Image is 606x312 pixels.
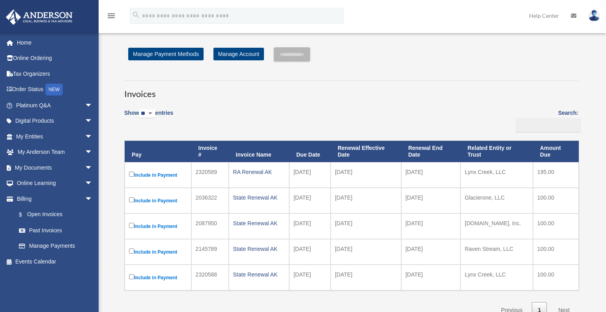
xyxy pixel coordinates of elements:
input: Include in Payment [129,172,134,177]
a: Manage Payment Methods [128,48,204,60]
th: Renewal Effective Date: activate to sort column ascending [331,141,401,162]
span: arrow_drop_down [85,129,101,145]
td: 2087950 [191,213,229,239]
th: Due Date: activate to sort column ascending [289,141,331,162]
td: [DATE] [401,265,460,290]
td: Lynx Creek, LLC [460,162,533,188]
td: 100.00 [533,213,579,239]
th: Pay: activate to sort column descending [125,141,191,162]
label: Include in Payment [129,196,187,206]
th: Related Entity or Trust: activate to sort column ascending [460,141,533,162]
td: 100.00 [533,188,579,213]
label: Include in Payment [129,221,187,231]
th: Renewal End Date: activate to sort column ascending [401,141,460,162]
input: Search: [515,118,581,133]
td: [DATE] [401,162,460,188]
a: Manage Payments [11,238,101,254]
td: [DATE] [289,213,331,239]
input: Include in Payment [129,274,134,279]
div: State Renewal AK [233,192,285,203]
span: $ [23,210,27,220]
th: Invoice #: activate to sort column ascending [191,141,229,162]
label: Search: [512,108,578,133]
th: Invoice Name: activate to sort column ascending [229,141,289,162]
td: [DATE] [331,239,401,265]
label: Include in Payment [129,273,187,282]
a: My Entitiesarrow_drop_down [6,129,105,144]
input: Include in Payment [129,197,134,202]
td: Raven Stream, LLC [460,239,533,265]
a: My Anderson Teamarrow_drop_down [6,144,105,160]
td: 100.00 [533,239,579,265]
div: State Renewal AK [233,218,285,229]
label: Include in Payment [129,247,187,257]
span: arrow_drop_down [85,97,101,114]
span: arrow_drop_down [85,113,101,129]
a: Manage Account [213,48,264,60]
span: arrow_drop_down [85,160,101,176]
a: Platinum Q&Aarrow_drop_down [6,97,105,113]
select: Showentries [139,109,155,118]
a: menu [107,14,116,21]
a: $Open Invoices [11,207,97,223]
label: Include in Payment [129,170,187,180]
div: RA Renewal AK [233,166,285,177]
td: [DOMAIN_NAME], Inc. [460,213,533,239]
td: [DATE] [289,239,331,265]
td: 195.00 [533,162,579,188]
a: Tax Organizers [6,66,105,82]
td: [DATE] [331,213,401,239]
td: [DATE] [401,188,460,213]
i: search [132,11,140,19]
td: [DATE] [331,188,401,213]
td: 2320589 [191,162,229,188]
a: Home [6,35,105,50]
input: Include in Payment [129,248,134,254]
td: [DATE] [331,162,401,188]
span: arrow_drop_down [85,191,101,207]
a: Order StatusNEW [6,82,105,98]
a: Billingarrow_drop_down [6,191,101,207]
input: Include in Payment [129,223,134,228]
a: Past Invoices [11,222,101,238]
img: User Pic [588,10,600,21]
td: 100.00 [533,265,579,290]
a: Events Calendar [6,254,105,269]
td: [DATE] [401,239,460,265]
span: arrow_drop_down [85,176,101,192]
td: 2036322 [191,188,229,213]
span: arrow_drop_down [85,144,101,161]
a: Online Ordering [6,50,105,66]
td: [DATE] [289,265,331,290]
a: My Documentsarrow_drop_down [6,160,105,176]
td: [DATE] [289,188,331,213]
td: [DATE] [401,213,460,239]
td: 2145789 [191,239,229,265]
i: menu [107,11,116,21]
div: NEW [45,84,63,95]
h3: Invoices [124,80,578,100]
label: Show entries [124,108,173,126]
div: State Renewal AK [233,269,285,280]
a: Digital Productsarrow_drop_down [6,113,105,129]
td: [DATE] [289,162,331,188]
a: Online Learningarrow_drop_down [6,176,105,191]
td: 2320588 [191,265,229,290]
div: State Renewal AK [233,243,285,254]
th: Amount Due: activate to sort column ascending [533,141,579,162]
td: Lynx Creek, LLC [460,265,533,290]
td: Glacierone, LLC [460,188,533,213]
td: [DATE] [331,265,401,290]
img: Anderson Advisors Platinum Portal [4,9,75,25]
